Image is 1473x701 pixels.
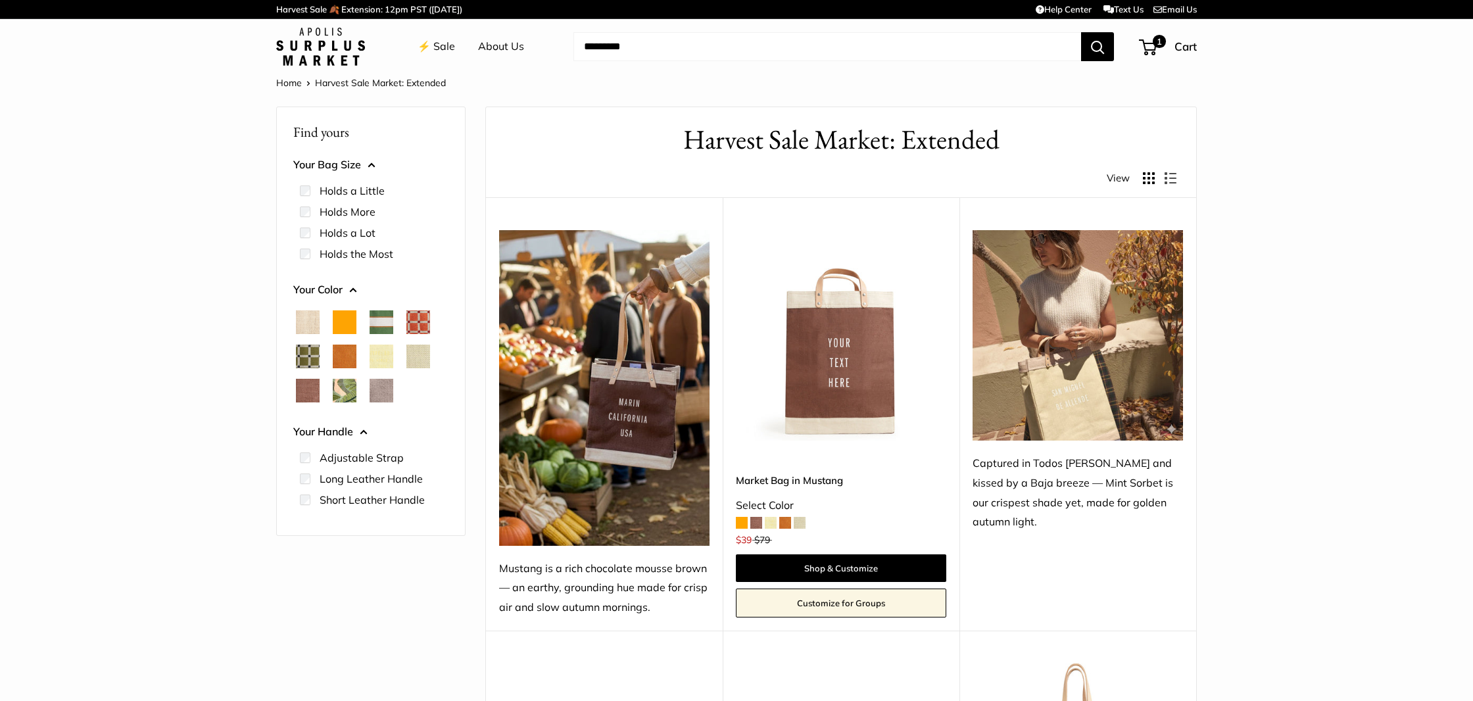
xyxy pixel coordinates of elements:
button: Taupe [370,379,393,402]
button: Mustang [296,379,320,402]
span: $79 [754,534,770,546]
a: Market Bag in Mustang [736,473,946,488]
button: Natural [296,310,320,334]
img: Mustang is a rich chocolate mousse brown — an earthy, grounding hue made for crisp air and slow a... [499,230,710,546]
span: 1 [1153,35,1166,48]
label: Adjustable Strap [320,450,404,466]
label: Holds a Lot [320,225,375,241]
label: Holds the Most [320,246,393,262]
button: Search [1081,32,1114,61]
a: Help Center [1036,4,1092,14]
button: Display products as list [1165,172,1176,184]
button: Your Color [293,280,448,300]
label: Short Leather Handle [320,492,425,508]
img: Market Bag in Mustang [736,230,946,441]
button: Cognac [333,345,356,368]
a: Market Bag in MustangMarket Bag in Mustang [736,230,946,441]
button: Daisy [370,345,393,368]
a: ⚡️ Sale [418,37,455,57]
button: Mint Sorbet [406,345,430,368]
div: Mustang is a rich chocolate mousse brown — an earthy, grounding hue made for crisp air and slow a... [499,559,710,618]
label: Holds a Little [320,183,385,199]
h1: Harvest Sale Market: Extended [506,120,1176,159]
span: View [1107,169,1130,187]
label: Long Leather Handle [320,471,423,487]
button: Your Bag Size [293,155,448,175]
nav: Breadcrumb [276,74,446,91]
span: $39 [736,534,752,546]
p: Find yours [293,119,448,145]
a: Shop & Customize [736,554,946,582]
div: Captured in Todos [PERSON_NAME] and kissed by a Baja breeze — Mint Sorbet is our crispest shade y... [973,454,1183,533]
a: Customize for Groups [736,589,946,617]
input: Search... [573,32,1081,61]
button: Chenille Window Brick [406,310,430,334]
img: Captured in Todos Santos and kissed by a Baja breeze — Mint Sorbet is our crispest shade yet, mad... [973,230,1183,441]
button: Chenille Window Sage [296,345,320,368]
span: Harvest Sale Market: Extended [315,77,446,89]
button: Court Green [370,310,393,334]
span: Cart [1174,39,1197,53]
button: Your Handle [293,422,448,442]
a: Home [276,77,302,89]
button: Display products as grid [1143,172,1155,184]
label: Holds More [320,204,375,220]
img: Apolis: Surplus Market [276,28,365,66]
div: Select Color [736,496,946,516]
button: Orange [333,310,356,334]
a: Text Us [1103,4,1144,14]
a: Email Us [1153,4,1197,14]
a: 1 Cart [1140,36,1197,57]
button: Palm Leaf [333,379,356,402]
a: About Us [478,37,524,57]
